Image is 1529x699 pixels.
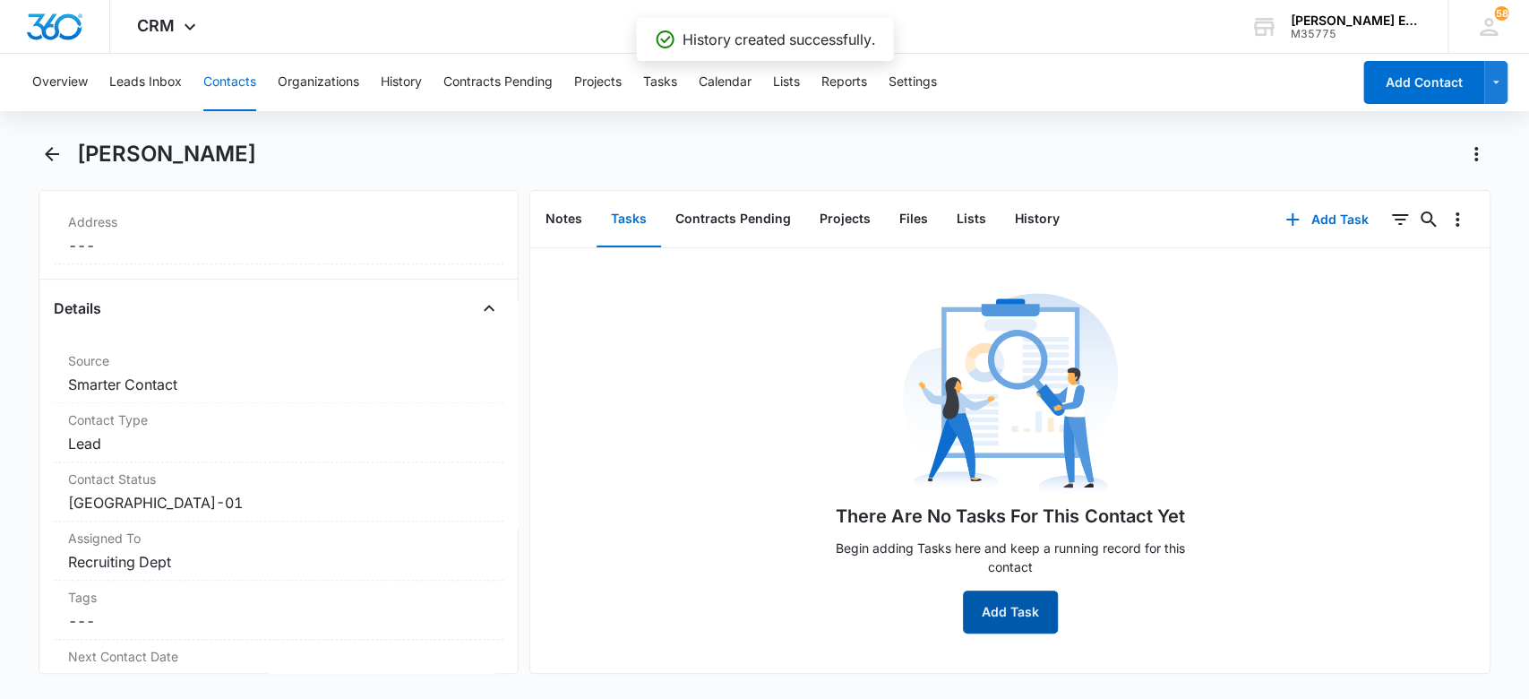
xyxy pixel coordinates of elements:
[1363,61,1484,104] button: Add Contact
[699,54,752,111] button: Calendar
[109,54,182,111] button: Leads Inbox
[54,344,504,403] div: SourceSmarter Contact
[821,54,867,111] button: Reports
[683,29,875,50] p: History created successfully.
[381,54,422,111] button: History
[1414,205,1443,234] button: Search...
[54,205,504,264] div: Address---
[1494,6,1508,21] span: 58
[1462,140,1490,168] button: Actions
[68,492,490,513] dd: [GEOGRAPHIC_DATA]-01
[475,294,503,323] button: Close
[54,640,504,699] div: Next Contact Date---
[32,54,88,111] button: Overview
[443,54,553,111] button: Contracts Pending
[54,403,504,462] div: Contact TypeLead
[885,192,942,247] button: Files
[942,192,1001,247] button: Lists
[661,192,805,247] button: Contracts Pending
[1386,205,1414,234] button: Filters
[805,192,885,247] button: Projects
[1001,192,1074,247] button: History
[822,539,1198,576] p: Begin adding Tasks here and keep a running record for this contact
[137,16,175,35] span: CRM
[68,235,490,256] dd: ---
[68,529,490,548] label: Assigned To
[54,522,504,581] div: Assigned ToRecruiting Dept
[1494,6,1508,21] div: notifications count
[574,54,622,111] button: Projects
[54,581,504,640] div: Tags---
[903,288,1118,503] img: No Data
[68,551,490,573] dd: Recruiting Dept
[68,351,490,370] label: Source
[68,374,490,395] dd: Smarter Contact
[643,54,677,111] button: Tasks
[68,410,490,429] label: Contact Type
[889,54,937,111] button: Settings
[54,298,101,319] h4: Details
[68,610,490,632] dd: ---
[1443,205,1472,234] button: Overflow Menu
[597,192,661,247] button: Tasks
[1291,13,1422,28] div: account name
[1267,198,1386,241] button: Add Task
[68,212,490,231] label: Address
[68,433,490,454] dd: Lead
[54,462,504,522] div: Contact Status[GEOGRAPHIC_DATA]-01
[203,54,256,111] button: Contacts
[68,470,490,488] label: Contact Status
[39,140,66,168] button: Back
[68,669,490,691] dd: ---
[963,591,1058,634] button: Add Task
[531,192,597,247] button: Notes
[68,647,490,666] label: Next Contact Date
[836,503,1184,530] h1: There Are No Tasks For This Contact Yet
[1291,28,1422,40] div: account id
[68,588,490,607] label: Tags
[278,54,359,111] button: Organizations
[77,141,256,168] h1: [PERSON_NAME]
[773,54,800,111] button: Lists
